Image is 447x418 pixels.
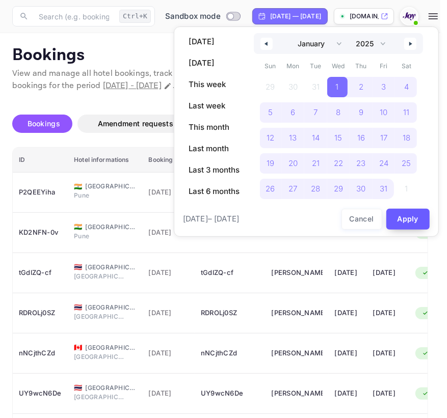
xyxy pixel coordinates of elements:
[395,125,418,146] button: 18
[350,74,373,95] button: 2
[341,209,382,230] button: Cancel
[395,151,418,171] button: 25
[380,180,388,198] span: 31
[304,58,327,74] span: Tue
[327,125,350,146] button: 15
[380,129,387,147] span: 17
[268,103,273,122] span: 5
[327,151,350,171] button: 22
[259,151,282,171] button: 19
[282,176,305,197] button: 27
[304,100,327,120] button: 7
[182,33,246,50] button: [DATE]
[359,103,363,122] span: 9
[282,151,305,171] button: 20
[282,100,305,120] button: 6
[266,180,275,198] span: 26
[379,154,388,173] span: 24
[304,176,327,197] button: 28
[350,125,373,146] button: 16
[327,58,350,74] span: Wed
[373,151,396,171] button: 24
[182,97,246,115] button: Last week
[282,125,305,146] button: 13
[288,154,298,173] span: 20
[380,103,388,122] span: 10
[267,154,274,173] span: 19
[304,151,327,171] button: 21
[373,125,396,146] button: 17
[350,100,373,120] button: 9
[350,58,373,74] span: Thu
[259,58,282,74] span: Sun
[402,154,411,173] span: 25
[182,140,246,157] button: Last month
[350,151,373,171] button: 23
[304,125,327,146] button: 14
[183,213,239,225] span: [DATE] – [DATE]
[336,103,340,122] span: 8
[395,58,418,74] span: Sat
[182,76,246,93] button: This week
[311,180,320,198] span: 28
[288,180,297,198] span: 27
[182,183,246,200] button: Last 6 months
[291,103,295,122] span: 6
[357,129,365,147] span: 16
[259,125,282,146] button: 12
[336,78,339,96] span: 1
[357,154,366,173] span: 23
[350,176,373,197] button: 30
[404,78,409,96] span: 4
[395,74,418,95] button: 4
[404,103,410,122] span: 11
[386,209,430,230] button: Apply
[182,54,246,72] button: [DATE]
[282,58,305,74] span: Mon
[259,100,282,120] button: 5
[289,129,297,147] span: 13
[334,154,343,173] span: 22
[267,129,274,147] span: 12
[359,78,363,96] span: 2
[327,100,350,120] button: 8
[373,176,396,197] button: 31
[357,180,366,198] span: 30
[327,74,350,95] button: 1
[373,58,396,74] span: Fri
[182,161,246,179] button: Last 3 months
[312,154,320,173] span: 21
[395,100,418,120] button: 11
[403,129,410,147] span: 18
[334,180,343,198] span: 29
[373,100,396,120] button: 10
[334,129,342,147] span: 15
[313,103,318,122] span: 7
[312,129,320,147] span: 14
[182,119,246,136] button: This month
[259,176,282,197] button: 26
[382,78,386,96] span: 3
[327,176,350,197] button: 29
[373,74,396,95] button: 3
